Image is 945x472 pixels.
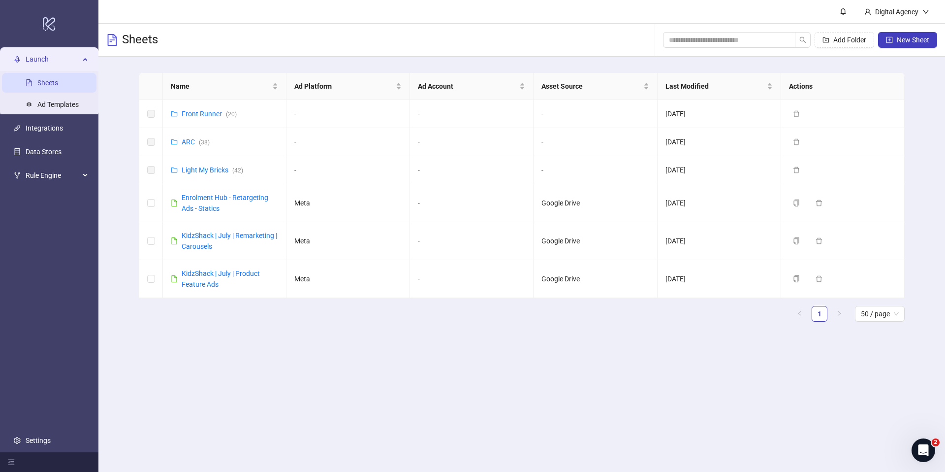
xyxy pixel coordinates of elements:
span: user [864,8,871,15]
td: [DATE] [658,260,781,298]
span: delete [816,237,822,244]
span: copy [793,275,800,282]
td: - [534,100,657,128]
span: Ad Platform [294,81,394,92]
span: Rule Engine [26,166,80,185]
td: - [534,156,657,184]
a: Ad Templates [37,101,79,108]
th: Last Modified [658,73,781,100]
th: Name [163,73,286,100]
button: Add Folder [815,32,874,48]
span: New Sheet [897,36,929,44]
td: [DATE] [658,100,781,128]
span: down [922,8,929,15]
span: delete [816,275,822,282]
span: rocket [14,56,21,63]
span: delete [793,110,800,117]
span: folder [171,138,178,145]
span: file [171,200,178,206]
td: Google Drive [534,222,657,260]
td: [DATE] [658,222,781,260]
div: Page Size [855,306,905,322]
td: - [410,156,534,184]
th: Actions [781,73,905,100]
span: Add Folder [833,36,866,44]
span: Asset Source [541,81,641,92]
span: menu-fold [8,459,15,466]
span: ( 42 ) [232,167,243,174]
td: [DATE] [658,156,781,184]
td: - [410,184,534,222]
td: Meta [286,260,410,298]
a: Enrolment Hub - Retargeting Ads - Statics [182,194,268,212]
li: Next Page [831,306,847,322]
span: fork [14,172,21,179]
div: Digital Agency [871,6,922,17]
td: Meta [286,184,410,222]
iframe: Intercom live chat [912,438,935,462]
span: file-text [106,34,118,46]
a: Settings [26,437,51,444]
th: Ad Platform [286,73,410,100]
a: 1 [812,306,827,321]
span: file [171,237,178,244]
td: [DATE] [658,128,781,156]
a: Light My Bricks(42) [182,166,243,174]
span: ( 20 ) [226,111,237,118]
button: left [792,306,808,322]
a: KidzShack | July | Remarketing | Carousels [182,232,277,250]
td: Meta [286,222,410,260]
span: right [836,310,842,316]
td: - [286,128,410,156]
span: 2 [932,438,940,446]
span: folder [171,167,178,173]
h3: Sheets [122,32,158,48]
th: Asset Source [534,73,657,100]
td: [DATE] [658,184,781,222]
span: search [799,36,806,43]
a: ARC(38) [182,138,210,146]
td: Google Drive [534,260,657,298]
span: left [797,310,803,316]
li: Previous Page [792,306,808,322]
a: KidzShack | July | Product Feature Ads [182,270,260,288]
span: copy [793,237,800,244]
td: Google Drive [534,184,657,222]
td: - [286,156,410,184]
td: - [534,128,657,156]
a: Integrations [26,124,63,132]
a: Sheets [37,79,58,87]
span: file [171,275,178,282]
span: Launch [26,49,80,69]
a: Front Runner(20) [182,110,237,118]
td: - [286,100,410,128]
span: delete [793,138,800,145]
span: Name [171,81,270,92]
td: - [410,260,534,298]
span: delete [816,200,822,206]
span: 50 / page [861,306,899,321]
span: folder [171,110,178,117]
span: ( 38 ) [199,139,210,146]
td: - [410,128,534,156]
td: - [410,222,534,260]
span: copy [793,200,800,206]
span: bell [840,8,847,15]
span: plus-square [886,36,893,43]
span: delete [793,167,800,173]
li: 1 [812,306,827,322]
td: - [410,100,534,128]
span: folder-add [822,36,829,43]
span: Ad Account [418,81,517,92]
a: Data Stores [26,148,62,156]
span: Last Modified [665,81,765,92]
button: New Sheet [878,32,937,48]
th: Ad Account [410,73,534,100]
button: right [831,306,847,322]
